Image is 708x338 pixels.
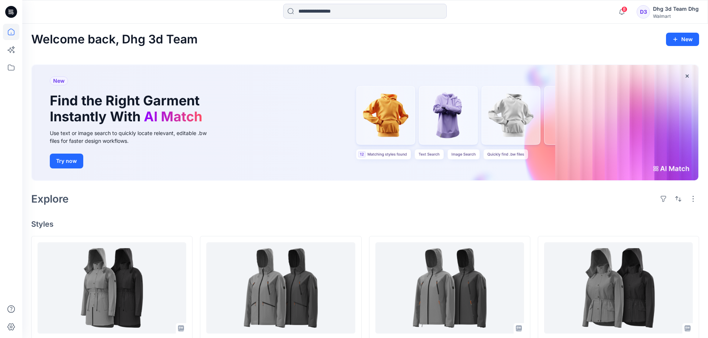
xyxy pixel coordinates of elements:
button: New [666,33,699,46]
h1: Find the Right Garment Instantly With [50,93,206,125]
div: D3 [637,5,650,19]
div: Dhg 3d Team Dhg [653,4,699,13]
div: Walmart [653,13,699,19]
a: DHG26D-WO001-Walmart Ozark Trail - Women’s Outerwear - Better Rain Jacket [544,242,693,334]
a: DHG26D-WO005 H2’26 Walmart Ozark Trail - Women’s Outerwear - Best Shell Jacket, Opt.2 [206,242,355,334]
h4: Styles [31,220,699,229]
a: DHG26D-WO002-Walmart Ozark Trail - Women’s Outerwear - Best Long Rain Jacket, Opt. 1 [38,242,186,334]
div: Use text or image search to quickly locate relevant, editable .bw files for faster design workflows. [50,129,217,145]
span: 8 [621,6,627,12]
h2: Explore [31,193,69,205]
button: Try now [50,154,83,168]
span: New [53,76,65,85]
a: DHG26D-WO004 H2’26 Walmart Ozark Trail - Women’s Outerwear - Best Shell Jacket Opt.1 [375,242,524,334]
h2: Welcome back, Dhg 3d Team [31,33,198,46]
span: AI Match [144,108,202,125]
